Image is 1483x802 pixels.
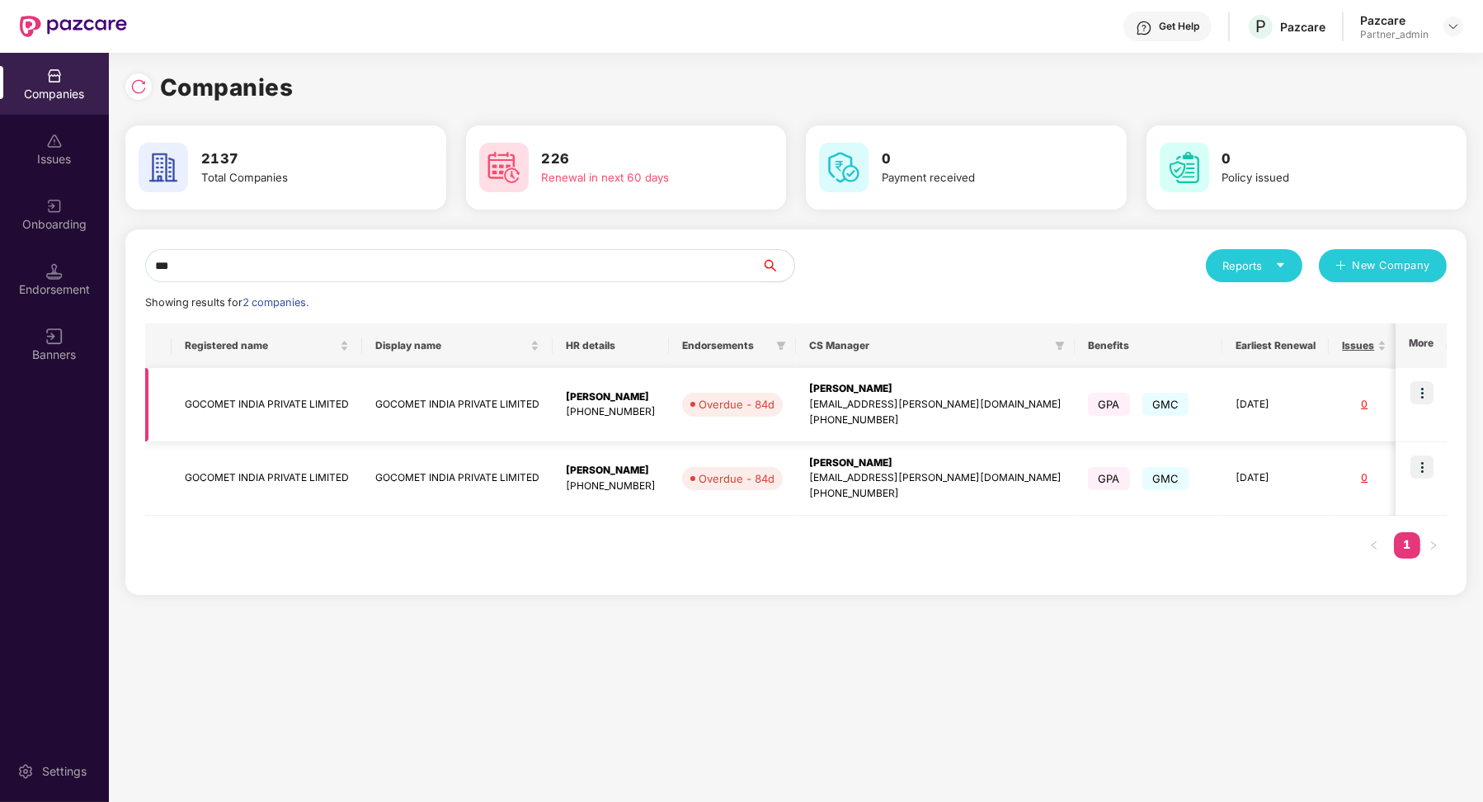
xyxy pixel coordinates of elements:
[809,339,1048,352] span: CS Manager
[1447,20,1460,33] img: svg+xml;base64,PHN2ZyBpZD0iRHJvcGRvd24tMzJ4MzIiIHhtbG5zPSJodHRwOi8vd3d3LnczLm9yZy8yMDAwL3N2ZyIgd2...
[809,381,1062,397] div: [PERSON_NAME]
[882,169,1073,186] div: Payment received
[201,149,393,170] h3: 2137
[1075,323,1222,368] th: Benefits
[566,404,656,420] div: [PHONE_NUMBER]
[1275,260,1286,271] span: caret-down
[362,442,553,517] td: GOCOMET INDIA PRIVATE LIMITED
[1319,249,1447,282] button: plusNew Company
[1335,260,1346,273] span: plus
[1342,470,1386,486] div: 0
[46,263,63,280] img: svg+xml;base64,PHN2ZyB3aWR0aD0iMTQuNSIgaGVpZ2h0PSIxNC41IiB2aWV3Qm94PSIwIDAgMTYgMTYiIGZpbGw9Im5vbm...
[1369,540,1379,550] span: left
[773,336,789,356] span: filter
[46,133,63,149] img: svg+xml;base64,PHN2ZyBpZD0iSXNzdWVzX2Rpc2FibGVkIiB4bWxucz0iaHR0cDovL3d3dy53My5vcmcvMjAwMC9zdmciIH...
[776,341,786,351] span: filter
[46,198,63,215] img: svg+xml;base64,PHN2ZyB3aWR0aD0iMjAiIGhlaWdodD0iMjAiIHZpZXdCb3g9IjAgMCAyMCAyMCIgZmlsbD0ibm9uZSIgeG...
[819,143,869,192] img: svg+xml;base64,PHN2ZyB4bWxucz0iaHR0cDovL3d3dy53My5vcmcvMjAwMC9zdmciIHdpZHRoPSI2MCIgaGVpZ2h0PSI2MC...
[145,296,308,309] span: Showing results for
[760,259,794,272] span: search
[17,763,34,780] img: svg+xml;base64,PHN2ZyBpZD0iU2V0dGluZy0yMHgyMCIgeG1sbnM9Imh0dHA6Ly93d3cudzMub3JnLzIwMDAvc3ZnIiB3aW...
[566,389,656,405] div: [PERSON_NAME]
[242,296,308,309] span: 2 companies.
[1222,149,1414,170] h3: 0
[201,169,393,186] div: Total Companies
[1353,257,1431,274] span: New Company
[1361,532,1387,559] li: Previous Page
[1361,532,1387,559] button: left
[1142,393,1189,416] span: GMC
[1222,257,1286,274] div: Reports
[20,16,127,37] img: New Pazcare Logo
[1394,532,1420,557] a: 1
[1280,19,1325,35] div: Pazcare
[1160,143,1209,192] img: svg+xml;base64,PHN2ZyB4bWxucz0iaHR0cDovL3d3dy53My5vcmcvMjAwMC9zdmciIHdpZHRoPSI2MCIgaGVpZ2h0PSI2MC...
[185,339,337,352] span: Registered name
[1410,381,1434,404] img: icon
[172,323,362,368] th: Registered name
[1055,341,1065,351] span: filter
[37,763,92,780] div: Settings
[46,328,63,345] img: svg+xml;base64,PHN2ZyB3aWR0aD0iMTYiIGhlaWdodD0iMTYiIHZpZXdCb3g9IjAgMCAxNiAxNiIgZmlsbD0ibm9uZSIgeG...
[1420,532,1447,559] li: Next Page
[1342,397,1386,413] div: 0
[1222,442,1329,517] td: [DATE]
[1420,532,1447,559] button: right
[130,78,147,95] img: svg+xml;base64,PHN2ZyBpZD0iUmVsb2FkLTMyeDMyIiB4bWxucz0iaHR0cDovL3d3dy53My5vcmcvMjAwMC9zdmciIHdpZH...
[1222,323,1329,368] th: Earliest Renewal
[1088,393,1130,416] span: GPA
[553,323,669,368] th: HR details
[882,149,1073,170] h3: 0
[172,442,362,517] td: GOCOMET INDIA PRIVATE LIMITED
[809,486,1062,502] div: [PHONE_NUMBER]
[1222,169,1414,186] div: Policy issued
[1159,20,1199,33] div: Get Help
[1136,20,1152,36] img: svg+xml;base64,PHN2ZyBpZD0iSGVscC0zMngzMiIgeG1sbnM9Imh0dHA6Ly93d3cudzMub3JnLzIwMDAvc3ZnIiB3aWR0aD...
[760,249,795,282] button: search
[479,143,529,192] img: svg+xml;base64,PHN2ZyB4bWxucz0iaHR0cDovL3d3dy53My5vcmcvMjAwMC9zdmciIHdpZHRoPSI2MCIgaGVpZ2h0PSI2MC...
[809,413,1062,428] div: [PHONE_NUMBER]
[1255,17,1266,36] span: P
[1342,339,1374,352] span: Issues
[682,339,770,352] span: Endorsements
[139,143,188,192] img: svg+xml;base64,PHN2ZyB4bWxucz0iaHR0cDovL3d3dy53My5vcmcvMjAwMC9zdmciIHdpZHRoPSI2MCIgaGVpZ2h0PSI2MC...
[1222,368,1329,442] td: [DATE]
[1142,467,1189,490] span: GMC
[1429,540,1438,550] span: right
[1329,323,1400,368] th: Issues
[699,470,774,487] div: Overdue - 84d
[1360,12,1429,28] div: Pazcare
[809,470,1062,486] div: [EMAIL_ADDRESS][PERSON_NAME][DOMAIN_NAME]
[362,368,553,442] td: GOCOMET INDIA PRIVATE LIMITED
[542,149,733,170] h3: 226
[172,368,362,442] td: GOCOMET INDIA PRIVATE LIMITED
[699,396,774,413] div: Overdue - 84d
[1052,336,1068,356] span: filter
[1410,455,1434,479] img: icon
[542,169,733,186] div: Renewal in next 60 days
[1396,323,1447,368] th: More
[362,323,553,368] th: Display name
[809,455,1062,471] div: [PERSON_NAME]
[46,68,63,84] img: svg+xml;base64,PHN2ZyBpZD0iQ29tcGFuaWVzIiB4bWxucz0iaHR0cDovL3d3dy53My5vcmcvMjAwMC9zdmciIHdpZHRoPS...
[566,463,656,479] div: [PERSON_NAME]
[160,69,294,106] h1: Companies
[1360,28,1429,41] div: Partner_admin
[1394,532,1420,559] li: 1
[809,397,1062,413] div: [EMAIL_ADDRESS][PERSON_NAME][DOMAIN_NAME]
[566,479,656,494] div: [PHONE_NUMBER]
[375,339,527,352] span: Display name
[1088,467,1130,490] span: GPA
